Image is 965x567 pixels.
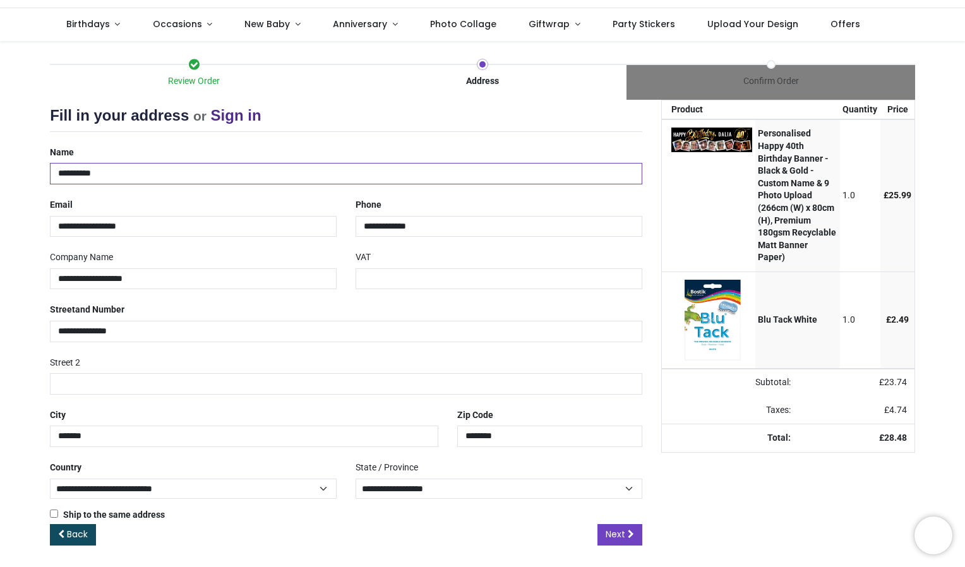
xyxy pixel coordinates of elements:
label: State / Province [356,457,418,479]
iframe: Brevo live chat [914,516,952,554]
span: Birthdays [66,18,110,30]
span: 23.74 [884,377,907,387]
a: Giftwrap [512,8,596,41]
strong: Total: [767,433,791,443]
label: Company Name [50,247,113,268]
a: Sign in [211,107,261,124]
span: New Baby [244,18,290,30]
span: Photo Collage [430,18,496,30]
span: 2.49 [891,314,909,325]
label: Email [50,194,73,216]
input: Ship to the same address [50,510,58,518]
div: Address [339,75,627,88]
th: Price [880,100,914,119]
div: 1.0 [842,314,877,326]
strong: Personalised Happy 40th Birthday Banner - Black & Gold - Custom Name & 9 Photo Upload (266cm (W) ... [758,128,836,262]
td: Taxes: [662,397,798,424]
span: 4.74 [889,405,907,415]
span: £ [884,405,907,415]
strong: Blu Tack White [758,314,817,325]
span: Back [67,528,88,540]
label: VAT [356,247,371,268]
div: Review Order [50,75,339,88]
span: 28.48 [884,433,907,443]
span: Upload Your Design [707,18,798,30]
span: £ [886,314,909,325]
td: Subtotal: [662,369,798,397]
a: New Baby [229,8,317,41]
span: and Number [75,304,124,314]
span: Giftwrap [529,18,570,30]
th: Quantity [840,100,881,119]
a: Occasions [136,8,229,41]
a: Next [597,524,642,546]
label: Ship to the same address [50,509,165,522]
a: Back [50,524,96,546]
span: £ [884,190,911,200]
span: Offers [830,18,860,30]
small: or [193,109,207,123]
span: Occasions [153,18,202,30]
a: Anniversary [316,8,414,41]
a: Birthdays [50,8,136,41]
span: £ [879,377,907,387]
span: Fill in your address [50,107,189,124]
label: Country [50,457,81,479]
label: City [50,405,66,426]
span: Next [606,528,625,540]
img: [BLU-TACK-WHITE] Blu Tack White [671,280,752,361]
span: Party Stickers [613,18,675,30]
label: Street 2 [50,352,80,374]
label: Street [50,299,124,321]
div: 1.0 [842,189,877,202]
span: 25.99 [889,190,911,200]
th: Product [662,100,755,119]
img: 9xJlT9AAAABklEQVQDAJdI9kjSneGSAAAAAElFTkSuQmCC [671,128,752,152]
strong: £ [879,433,907,443]
div: Confirm Order [626,75,915,88]
label: Name [50,142,74,164]
label: Zip Code [457,405,493,426]
label: Phone [356,194,381,216]
span: Anniversary [333,18,387,30]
